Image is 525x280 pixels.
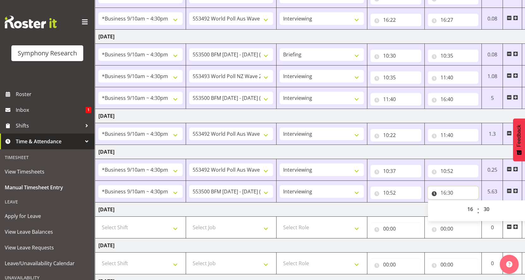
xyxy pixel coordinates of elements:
[370,71,421,84] input: Click to select...
[428,129,479,141] input: Click to select...
[428,14,479,26] input: Click to select...
[370,129,421,141] input: Click to select...
[428,186,479,199] input: Click to select...
[482,66,503,87] td: 1.08
[482,253,503,274] td: 0
[428,222,479,235] input: Click to select...
[428,49,479,62] input: Click to select...
[2,195,93,208] div: Leave
[370,186,421,199] input: Click to select...
[16,137,82,146] span: Time & Attendance
[370,165,421,177] input: Click to select...
[477,203,479,219] span: :
[16,89,91,99] span: Roster
[428,93,479,106] input: Click to select...
[482,181,503,203] td: 5.63
[482,44,503,66] td: 0.08
[482,87,503,109] td: 5
[2,180,93,195] a: Manual Timesheet Entry
[2,255,93,271] a: Leave/Unavailability Calendar
[5,243,90,252] span: View Leave Requests
[506,261,512,267] img: help-xxl-2.png
[428,258,479,271] input: Click to select...
[5,211,90,221] span: Apply for Leave
[482,8,503,30] td: 0.08
[482,123,503,145] td: 1.3
[18,49,77,58] div: Symphony Research
[85,107,91,113] span: 1
[516,125,522,147] span: Feedback
[2,240,93,255] a: View Leave Requests
[5,259,90,268] span: Leave/Unavailability Calendar
[428,71,479,84] input: Click to select...
[2,208,93,224] a: Apply for Leave
[2,151,93,164] div: Timesheet
[5,167,90,176] span: View Timesheets
[513,118,525,161] button: Feedback - Show survey
[370,222,421,235] input: Click to select...
[482,217,503,238] td: 0
[16,105,85,115] span: Inbox
[428,165,479,177] input: Click to select...
[5,227,90,237] span: View Leave Balances
[5,16,57,28] img: Rosterit website logo
[370,14,421,26] input: Click to select...
[2,164,93,180] a: View Timesheets
[482,159,503,181] td: 0.25
[2,224,93,240] a: View Leave Balances
[370,258,421,271] input: Click to select...
[5,183,90,192] span: Manual Timesheet Entry
[370,93,421,106] input: Click to select...
[370,49,421,62] input: Click to select...
[16,121,82,130] span: Shifts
